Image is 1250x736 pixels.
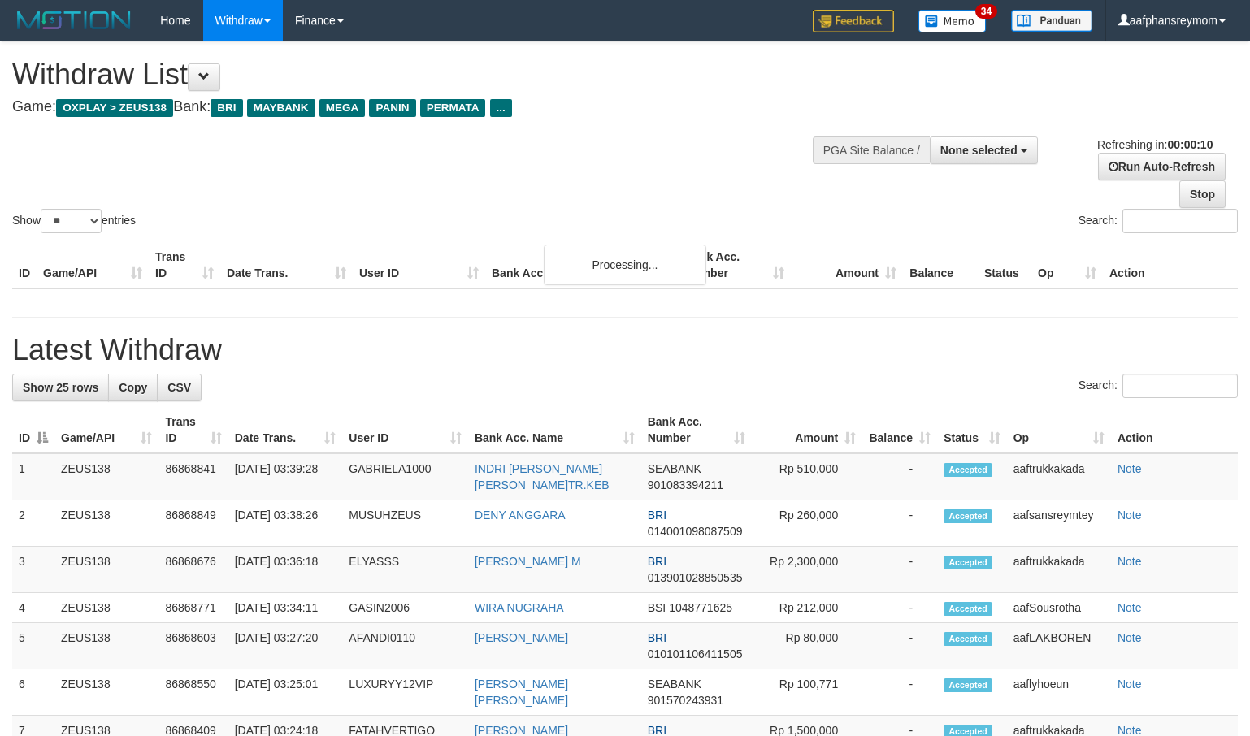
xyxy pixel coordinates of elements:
td: aafLAKBOREN [1007,623,1111,669]
td: 6 [12,669,54,716]
span: CSV [167,381,191,394]
th: ID [12,242,37,288]
img: panduan.png [1011,10,1092,32]
th: Amount: activate to sort column ascending [752,407,862,453]
a: [PERSON_NAME] M [475,555,581,568]
h1: Withdraw List [12,58,817,91]
a: [PERSON_NAME] [475,631,568,644]
a: DENY ANGGARA [475,509,566,522]
th: Bank Acc. Name: activate to sort column ascending [468,407,641,453]
img: Button%20Memo.svg [918,10,987,32]
td: GABRIELA1000 [342,453,468,500]
th: Game/API [37,242,149,288]
td: Rp 100,771 [752,669,862,716]
a: Note [1118,678,1142,691]
span: SEABANK [648,462,701,475]
th: User ID: activate to sort column ascending [342,407,468,453]
td: - [862,669,937,716]
h4: Game: Bank: [12,99,817,115]
th: Date Trans. [220,242,353,288]
td: aaftrukkakada [1007,547,1111,593]
a: Show 25 rows [12,374,109,401]
span: None selected [940,144,1018,157]
th: Date Trans.: activate to sort column ascending [228,407,343,453]
span: Accepted [944,509,992,523]
td: Rp 2,300,000 [752,547,862,593]
span: BRI [211,99,242,117]
th: Trans ID: activate to sort column ascending [158,407,228,453]
td: 86868771 [158,593,228,623]
td: aafSousrotha [1007,593,1111,623]
img: MOTION_logo.png [12,8,136,32]
div: PGA Site Balance / [813,136,930,164]
td: ZEUS138 [54,500,158,547]
td: [DATE] 03:36:18 [228,547,343,593]
span: ... [490,99,512,117]
td: 5 [12,623,54,669]
th: Trans ID [149,242,220,288]
button: None selected [930,136,1038,164]
label: Show entries [12,209,136,233]
th: Op: activate to sort column ascending [1007,407,1111,453]
a: Note [1118,601,1142,614]
div: Processing... [544,245,706,285]
span: Accepted [944,678,992,692]
th: Balance [903,242,978,288]
span: PERMATA [420,99,486,117]
td: LUXURYY12VIP [342,669,468,716]
a: WIRA NUGRAHA [475,601,564,614]
th: Amount [791,242,903,288]
td: [DATE] 03:34:11 [228,593,343,623]
select: Showentries [41,209,102,233]
td: 2 [12,500,54,547]
span: Accepted [944,556,992,569]
a: Note [1118,631,1142,644]
td: ELYASSS [342,547,468,593]
td: [DATE] 03:39:28 [228,453,343,500]
td: Rp 80,000 [752,623,862,669]
th: Bank Acc. Number [679,242,791,288]
td: ZEUS138 [54,669,158,716]
span: Copy 901083394211 to clipboard [648,478,723,491]
a: Copy [108,374,158,401]
th: Bank Acc. Name [485,242,679,288]
td: ZEUS138 [54,453,158,500]
th: User ID [353,242,485,288]
td: Rp 212,000 [752,593,862,623]
span: SEABANK [648,678,701,691]
span: Refreshing in: [1097,138,1213,151]
td: - [862,500,937,547]
td: Rp 510,000 [752,453,862,500]
th: Status: activate to sort column ascending [937,407,1007,453]
span: Accepted [944,602,992,616]
span: BRI [648,509,666,522]
label: Search: [1079,374,1238,398]
a: CSV [157,374,202,401]
span: Show 25 rows [23,381,98,394]
span: Copy 013901028850535 to clipboard [648,571,743,584]
span: BRI [648,631,666,644]
td: 1 [12,453,54,500]
a: [PERSON_NAME] [PERSON_NAME] [475,678,568,707]
span: Copy [119,381,147,394]
td: [DATE] 03:27:20 [228,623,343,669]
td: - [862,623,937,669]
td: 4 [12,593,54,623]
td: - [862,453,937,500]
input: Search: [1122,374,1238,398]
td: Rp 260,000 [752,500,862,547]
h1: Latest Withdraw [12,334,1238,366]
td: 3 [12,547,54,593]
span: Accepted [944,463,992,477]
th: Status [978,242,1031,288]
th: ID: activate to sort column descending [12,407,54,453]
span: Copy 014001098087509 to clipboard [648,525,743,538]
td: aaflyhoeun [1007,669,1111,716]
a: Stop [1179,180,1226,208]
th: Game/API: activate to sort column ascending [54,407,158,453]
span: Copy 901570243931 to clipboard [648,694,723,707]
th: Action [1111,407,1238,453]
td: 86868550 [158,669,228,716]
input: Search: [1122,209,1238,233]
th: Bank Acc. Number: activate to sort column ascending [641,407,753,453]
